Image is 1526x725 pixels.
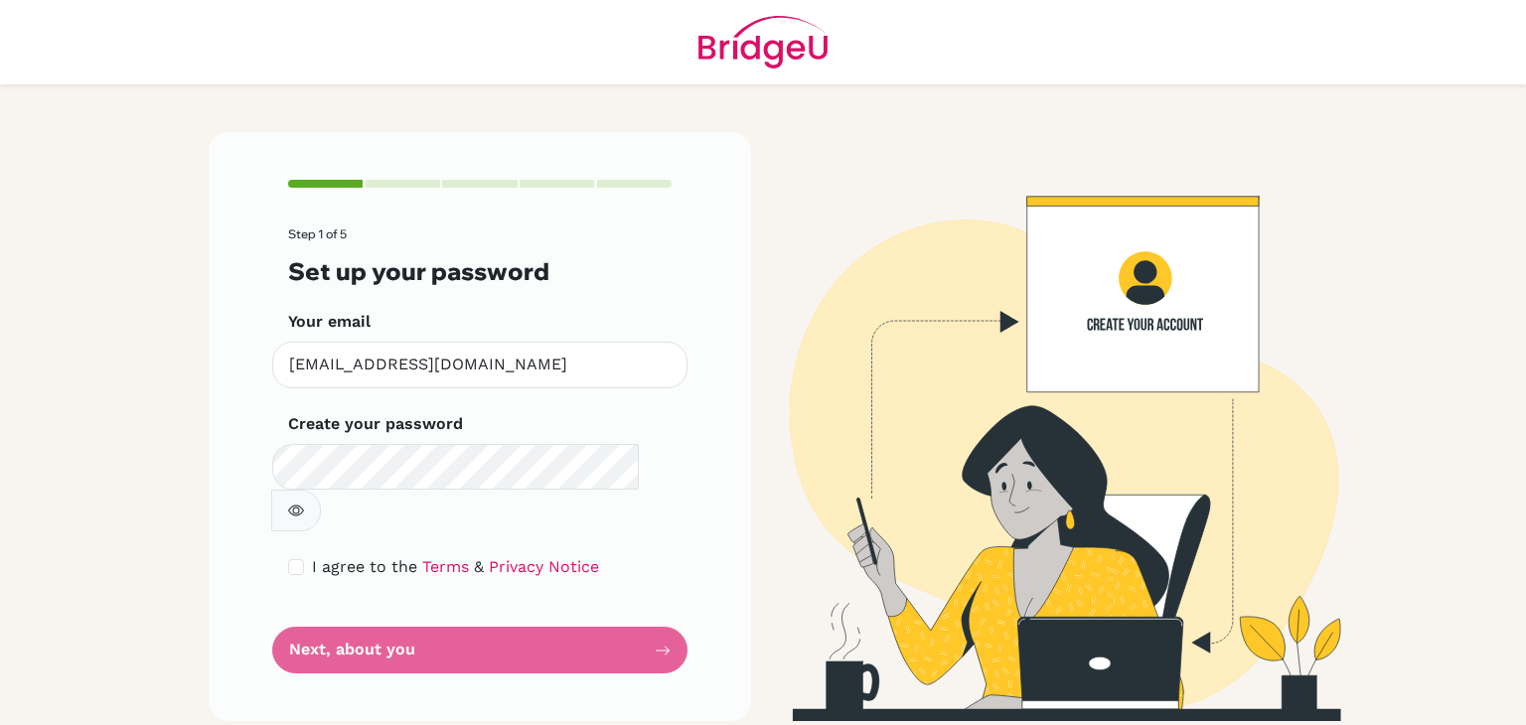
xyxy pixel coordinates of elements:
span: Step 1 of 5 [288,226,347,241]
input: Insert your email* [272,342,687,388]
label: Your email [288,310,371,334]
label: Create your password [288,412,463,436]
span: & [474,557,484,576]
a: Privacy Notice [489,557,599,576]
span: I agree to the [312,557,417,576]
h3: Set up your password [288,257,672,286]
a: Terms [422,557,469,576]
